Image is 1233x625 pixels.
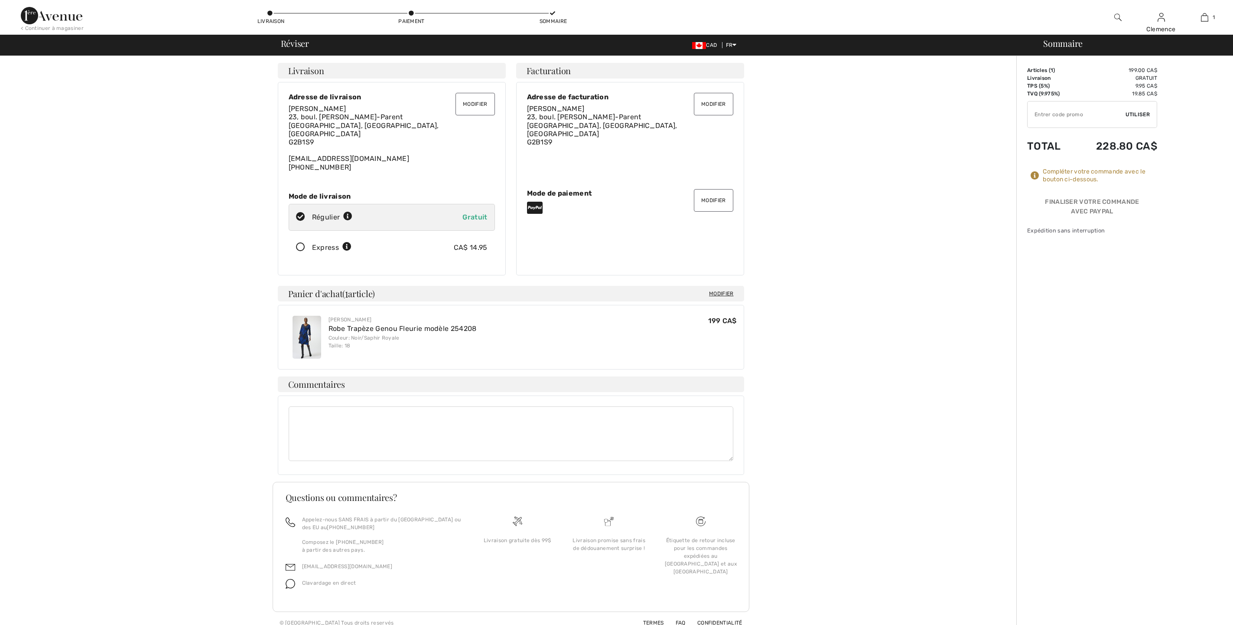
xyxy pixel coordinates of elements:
div: Express [312,242,351,253]
img: Livraison gratuite dès 99$ [513,517,522,526]
span: FR [726,42,737,48]
div: < Continuer à magasiner [21,24,84,32]
span: [PERSON_NAME] [289,105,346,113]
img: Livraison promise sans frais de dédouanement surprise&nbsp;! [604,517,614,526]
img: chat [286,579,295,589]
div: Couleur: Noir/Saphir Royale Taille: 18 [329,334,477,350]
button: Modifier [694,93,733,115]
span: 1 [345,287,348,298]
td: TPS (5%) [1027,82,1073,90]
img: 1ère Avenue [21,7,82,24]
div: Étiquette de retour incluse pour les commandes expédiées au [GEOGRAPHIC_DATA] et aux [GEOGRAPHIC_... [662,537,740,576]
span: 1 [1051,67,1053,73]
td: 199.00 CA$ [1073,66,1157,74]
div: Sommaire [1033,39,1228,48]
a: [PHONE_NUMBER] [327,524,374,530]
div: Expédition sans interruption [1027,226,1157,235]
span: 23, boul. [PERSON_NAME]-Parent [GEOGRAPHIC_DATA], [GEOGRAPHIC_DATA], [GEOGRAPHIC_DATA] G2B1S9 [527,113,677,146]
span: Utiliser [1126,111,1150,118]
div: Finaliser votre commande avec PayPal [1027,197,1157,219]
a: Se connecter [1158,13,1165,21]
span: CAD [692,42,720,48]
textarea: Commentaires [289,406,733,461]
a: 1 [1183,12,1226,23]
span: 23, boul. [PERSON_NAME]-Parent [GEOGRAPHIC_DATA], [GEOGRAPHIC_DATA], [GEOGRAPHIC_DATA] G2B1S9 [289,113,439,146]
img: Livraison gratuite dès 99$ [696,517,706,526]
span: Clavardage en direct [302,580,356,586]
img: Canadian Dollar [692,42,706,49]
img: call [286,517,295,527]
p: Composez le [PHONE_NUMBER] à partir des autres pays. [302,538,461,554]
div: Livraison promise sans frais de dédouanement surprise ! [570,537,648,552]
td: Gratuit [1073,74,1157,82]
input: Code promo [1028,101,1126,128]
img: Mes infos [1158,12,1165,23]
button: Modifier [694,189,733,212]
span: Livraison [288,66,324,75]
td: Total [1027,131,1073,161]
span: ( article) [342,288,375,299]
span: [PERSON_NAME] [527,105,585,113]
div: [EMAIL_ADDRESS][DOMAIN_NAME] [PHONE_NUMBER] [289,105,495,171]
img: Mon panier [1201,12,1208,23]
div: CA$ 14.95 [454,242,488,253]
div: Livraison [257,17,283,25]
img: recherche [1114,12,1122,23]
div: Régulier [312,212,353,223]
div: Clemence [1140,25,1182,34]
div: Paiement [398,17,424,25]
span: 199 CA$ [708,317,736,325]
span: Facturation [527,66,571,75]
div: Mode de livraison [289,192,495,200]
td: 9.95 CA$ [1073,82,1157,90]
img: Robe Trapèze Genou Fleurie modèle 254208 [293,316,321,359]
span: Modifier [709,289,733,298]
a: [EMAIL_ADDRESS][DOMAIN_NAME] [302,563,392,569]
h3: Questions ou commentaires? [286,493,736,502]
td: Livraison [1027,74,1073,82]
img: email [286,563,295,572]
div: Adresse de facturation [527,93,733,101]
div: [PERSON_NAME] [329,316,477,324]
div: Compléter votre commande avec le bouton ci-dessous. [1043,168,1157,183]
p: Appelez-nous SANS FRAIS à partir du [GEOGRAPHIC_DATA] ou des EU au [302,516,461,531]
a: Robe Trapèze Genou Fleurie modèle 254208 [329,324,477,333]
div: Mode de paiement [527,189,733,197]
td: Articles ( ) [1027,66,1073,74]
button: Modifier [455,93,495,115]
span: Réviser [281,39,309,48]
td: TVQ (9.975%) [1027,90,1073,98]
h4: Panier d'achat [278,286,744,301]
h4: Commentaires [278,376,744,392]
div: Livraison gratuite dès 99$ [478,537,556,544]
td: 228.80 CA$ [1073,131,1157,161]
div: Sommaire [540,17,566,25]
span: 1 [1213,13,1215,21]
td: 19.85 CA$ [1073,90,1157,98]
div: Adresse de livraison [289,93,495,101]
span: Gratuit [462,213,487,221]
